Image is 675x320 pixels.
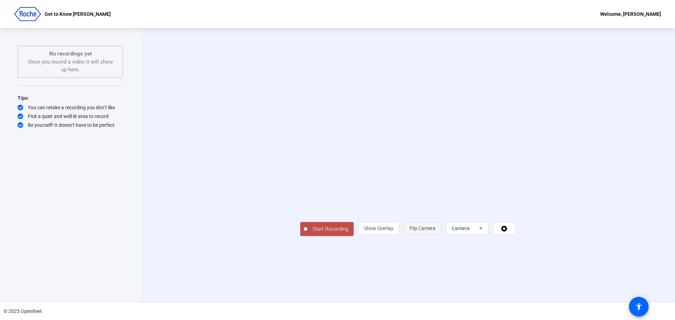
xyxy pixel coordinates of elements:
div: Tips: [18,94,123,102]
span: Camera [452,226,470,231]
span: Show Overlay [364,226,393,231]
button: Flip Camera [404,222,441,235]
p: Get to Know [PERSON_NAME] [45,10,111,18]
div: Pick a quiet and well-lit area to record [18,113,123,120]
button: Show Overlay [358,222,399,235]
img: OpenReel logo [14,7,41,21]
div: Be yourself! It doesn’t have to be perfect [18,122,123,129]
p: No recordings yet [25,50,115,58]
div: © 2025 OpenReel [4,308,41,315]
span: Start Recording [307,225,354,233]
button: Start Recording [300,222,354,236]
span: Flip Camera [410,226,436,231]
div: Once you record a video it will show up here. [25,50,115,74]
div: Welcome, [PERSON_NAME] [600,10,661,18]
div: You can retake a recording you don’t like [18,104,123,111]
mat-icon: accessibility [635,302,643,311]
